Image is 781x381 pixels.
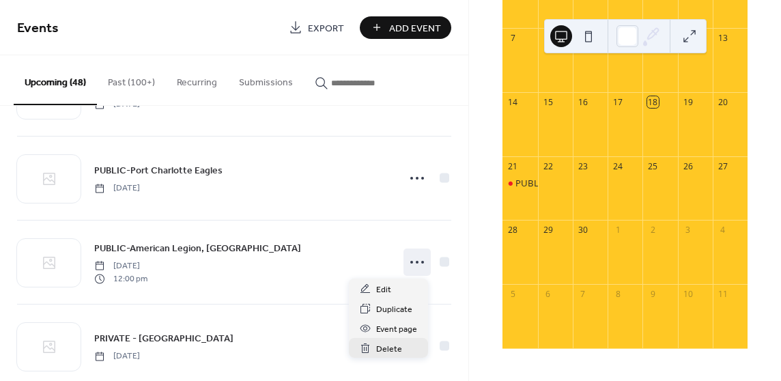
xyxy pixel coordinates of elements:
a: PRIVATE - [GEOGRAPHIC_DATA] [94,330,233,346]
span: Export [308,21,344,36]
div: 22 [542,160,554,172]
a: PUBLIC-Port Charlotte Eagles [94,163,223,178]
div: 19 [682,96,694,108]
div: 17 [612,96,624,108]
div: 15 [542,96,554,108]
div: 27 [717,160,728,172]
span: [DATE] [94,182,140,195]
div: 4 [717,225,728,236]
div: 13 [717,32,728,44]
span: PUBLIC-American Legion, [GEOGRAPHIC_DATA] [94,242,301,256]
div: 23 [577,160,588,172]
div: 26 [682,160,694,172]
div: PUBLIC -KofC Concert [515,177,605,189]
span: Edit [376,283,391,297]
div: 8 [542,32,554,44]
span: 12:00 pm [94,272,147,285]
a: Export [279,16,354,39]
div: 21 [507,160,519,172]
div: 14 [507,96,519,108]
div: 24 [612,160,624,172]
button: Submissions [228,55,304,104]
div: 25 [647,160,659,172]
div: 29 [542,225,554,236]
div: 5 [507,289,519,300]
span: Duplicate [376,302,412,317]
span: Delete [376,342,402,356]
button: Past (100+) [97,55,166,104]
div: 9 [647,289,659,300]
a: PUBLIC-American Legion, [GEOGRAPHIC_DATA] [94,240,301,256]
span: [DATE] [94,350,140,363]
div: 11 [717,289,728,300]
span: Event page [376,322,417,337]
button: Upcoming (48) [14,55,97,105]
div: 7 [577,289,588,300]
div: 18 [647,96,659,108]
div: PUBLIC -KofC Concert [502,177,537,189]
span: PUBLIC-Port Charlotte Eagles [94,164,223,178]
div: 10 [682,289,694,300]
div: 20 [717,96,728,108]
div: 8 [612,289,624,300]
div: 3 [682,225,694,236]
span: Add Event [389,21,441,36]
button: Recurring [166,55,228,104]
div: 30 [577,225,588,236]
button: Add Event [360,16,451,39]
div: 1 [612,225,624,236]
div: 6 [542,289,554,300]
span: PRIVATE - [GEOGRAPHIC_DATA] [94,332,233,346]
div: 16 [577,96,588,108]
div: 7 [507,32,519,44]
span: Events [17,15,59,42]
div: 2 [647,225,659,236]
div: 28 [507,225,519,236]
span: [DATE] [94,260,147,272]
